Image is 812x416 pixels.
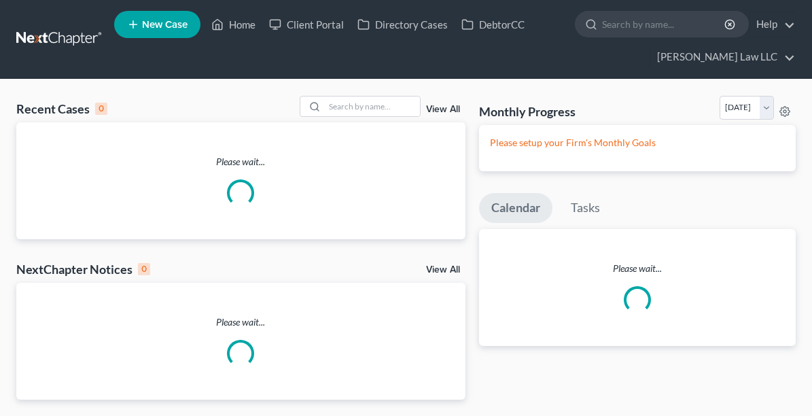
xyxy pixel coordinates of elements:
input: Search by name... [325,97,420,116]
a: Directory Cases [351,12,455,37]
div: Recent Cases [16,101,107,117]
div: NextChapter Notices [16,261,150,277]
span: New Case [142,20,188,30]
a: [PERSON_NAME] Law LLC [650,45,795,69]
a: Calendar [479,193,552,223]
a: Tasks [559,193,612,223]
p: Please setup your Firm's Monthly Goals [490,136,785,150]
a: Client Portal [262,12,351,37]
p: Please wait... [16,155,465,169]
a: DebtorCC [455,12,531,37]
input: Search by name... [602,12,726,37]
div: 0 [95,103,107,115]
a: Help [749,12,795,37]
div: 0 [138,263,150,275]
a: Home [205,12,262,37]
p: Please wait... [479,262,796,275]
p: Please wait... [16,315,465,329]
a: View All [426,265,460,275]
h3: Monthly Progress [479,103,576,120]
a: View All [426,105,460,114]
